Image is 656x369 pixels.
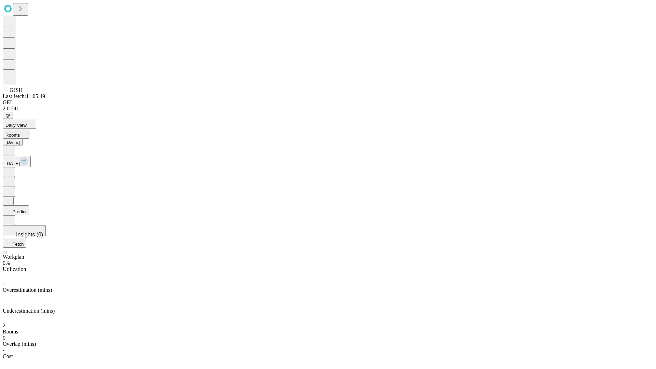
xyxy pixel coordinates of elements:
[3,139,23,146] button: [DATE]
[3,106,653,112] div: 2.0.241
[3,119,36,129] button: Daily View
[3,254,24,260] span: Workplan
[3,302,4,307] span: -
[3,281,4,287] span: -
[3,205,29,215] button: Predict
[3,323,5,328] span: 2
[5,133,20,138] span: Rooms
[3,225,46,236] button: Insights (0)
[3,353,13,359] span: Cost
[3,156,31,167] button: [DATE]
[3,129,29,139] button: Rooms
[3,329,18,334] span: Rooms
[5,123,27,128] span: Daily View
[3,99,653,106] div: GEI
[3,341,36,347] span: Overlap (mins)
[3,347,4,353] span: -
[10,87,23,93] span: GJSH
[3,287,52,293] span: Overestimation (mins)
[3,308,55,314] span: Underestimation (mins)
[3,112,13,119] button: @
[3,93,45,99] span: Last fetch: 11:05:49
[16,232,43,237] span: Insights (0)
[5,113,10,118] span: @
[3,260,10,266] span: 0%
[3,238,26,248] button: Fetch
[5,161,20,166] span: [DATE]
[3,266,26,272] span: Utilization
[3,335,5,341] span: 0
